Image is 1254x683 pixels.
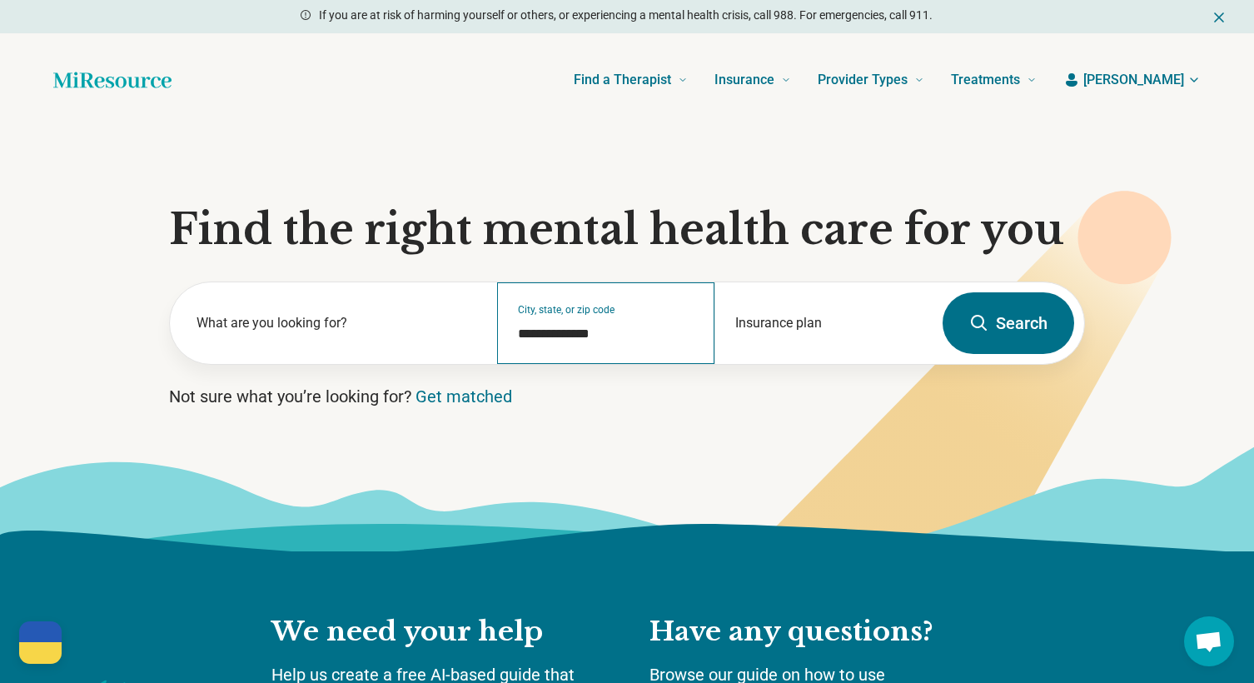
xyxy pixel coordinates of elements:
[271,615,616,650] h2: We need your help
[416,386,512,406] a: Get matched
[951,47,1037,113] a: Treatments
[169,205,1085,255] h1: Find the right mental health care for you
[574,68,671,92] span: Find a Therapist
[943,292,1074,354] button: Search
[1211,7,1227,27] button: Dismiss
[1184,616,1234,666] a: Open chat
[319,7,933,24] p: If you are at risk of harming yourself or others, or experiencing a mental health crisis, call 98...
[169,385,1085,408] p: Not sure what you’re looking for?
[714,68,774,92] span: Insurance
[649,615,983,650] h2: Have any questions?
[574,47,688,113] a: Find a Therapist
[818,68,908,92] span: Provider Types
[1083,70,1184,90] span: [PERSON_NAME]
[818,47,924,113] a: Provider Types
[714,47,791,113] a: Insurance
[1063,70,1201,90] button: [PERSON_NAME]
[951,68,1020,92] span: Treatments
[53,63,172,97] a: Home page
[197,313,477,333] label: What are you looking for?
